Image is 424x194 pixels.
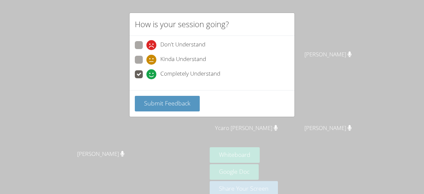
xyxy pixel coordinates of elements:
span: Kinda Understand [160,55,206,65]
span: Submit Feedback [144,99,190,107]
span: Completely Understand [160,69,220,79]
span: Don't Understand [160,40,205,50]
h2: How is your session going? [135,18,229,30]
button: Submit Feedback [135,96,200,111]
